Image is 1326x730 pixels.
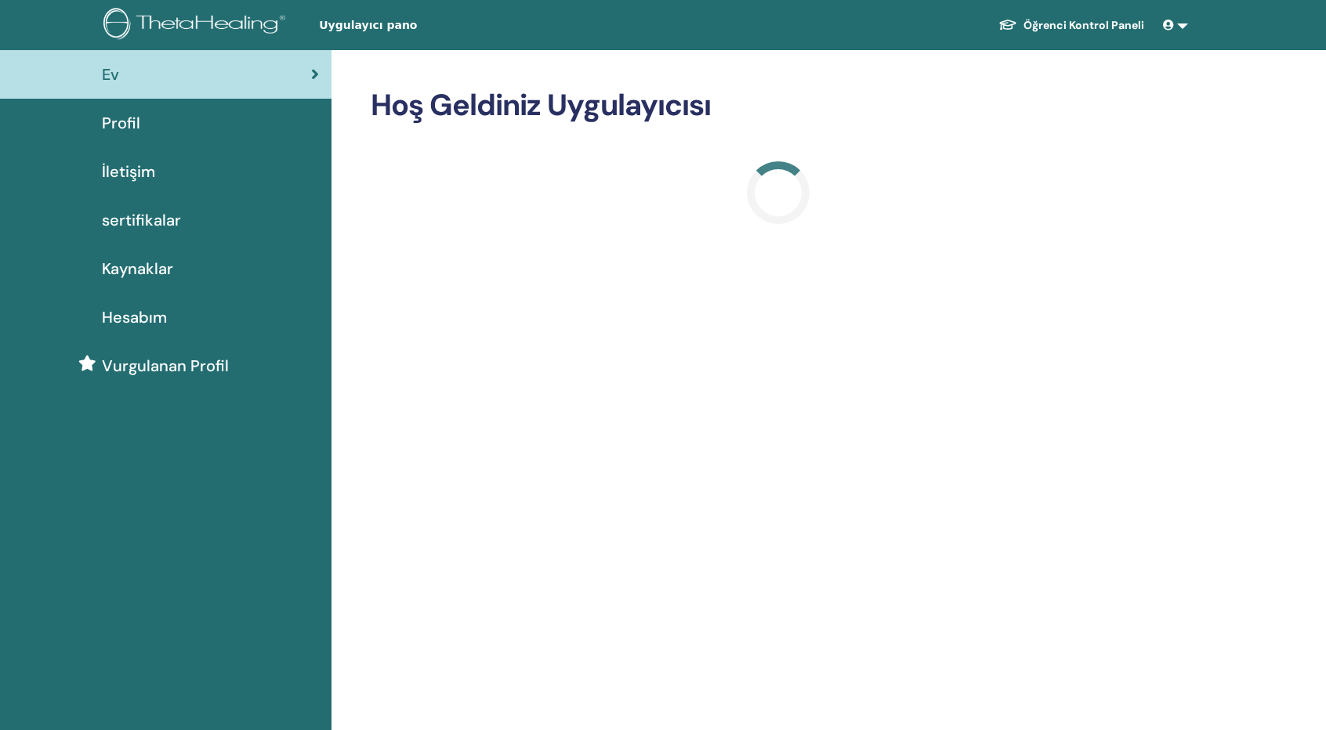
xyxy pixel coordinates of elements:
[102,111,140,135] span: Profil
[103,8,291,43] img: logo.png
[102,63,119,86] span: Ev
[102,160,155,183] span: İletişim
[371,88,1185,124] h2: Hoş Geldiniz Uygulayıcısı
[986,11,1157,40] a: Öğrenci Kontrol Paneli
[102,354,229,378] span: Vurgulanan Profil
[102,305,167,329] span: Hesabım
[102,257,173,280] span: Kaynaklar
[998,18,1017,31] img: graduation-cap-white.svg
[102,208,181,232] span: sertifikalar
[319,17,554,34] span: Uygulayıcı pano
